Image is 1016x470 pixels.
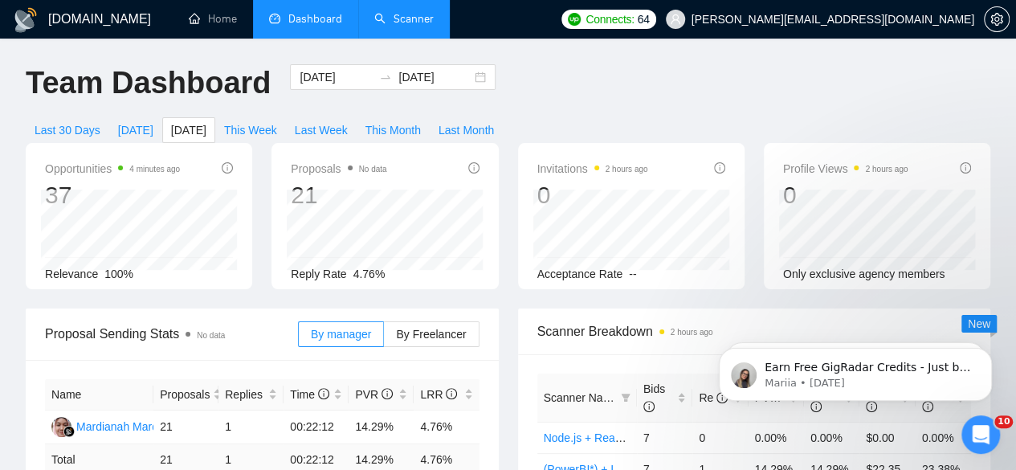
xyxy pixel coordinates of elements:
[537,180,648,210] div: 0
[396,328,466,341] span: By Freelancer
[643,401,655,412] span: info-circle
[153,411,218,444] td: 21
[414,411,479,444] td: 4.76%
[353,268,386,280] span: 4.76%
[568,13,581,26] img: upwork-logo.png
[544,431,679,444] a: Node.js + React.js (Expert)
[537,159,648,178] span: Invitations
[45,159,180,178] span: Opportunities
[586,10,634,28] span: Connects:
[714,162,725,174] span: info-circle
[984,6,1010,32] button: setting
[994,415,1013,428] span: 10
[865,165,908,174] time: 2 hours ago
[643,382,665,413] span: Bids
[374,12,434,26] a: searchScanner
[76,418,186,435] div: Mardianah Mardianah
[311,328,371,341] span: By manager
[291,268,346,280] span: Reply Rate
[291,159,386,178] span: Proposals
[51,417,71,437] img: MM
[290,388,328,401] span: Time
[218,379,284,411] th: Replies
[468,162,479,174] span: info-circle
[985,13,1009,26] span: setting
[153,379,218,411] th: Proposals
[162,117,215,143] button: [DATE]
[382,388,393,399] span: info-circle
[804,422,859,453] td: 0.00%
[218,411,284,444] td: 1
[224,121,277,139] span: This Week
[618,386,634,410] span: filter
[189,12,237,26] a: homeHome
[295,121,348,139] span: Last Week
[379,71,392,84] span: to
[109,117,162,143] button: [DATE]
[783,268,945,280] span: Only exclusive agency members
[916,422,971,453] td: 0.00%
[621,393,630,403] span: filter
[430,117,503,143] button: Last Month
[288,12,342,26] span: Dashboard
[537,321,972,341] span: Scanner Breakdown
[197,331,225,340] span: No data
[13,7,39,33] img: logo
[637,422,692,453] td: 7
[45,379,153,411] th: Name
[671,328,713,337] time: 2 hours ago
[439,121,494,139] span: Last Month
[749,422,804,453] td: 0.00%
[286,117,357,143] button: Last Week
[171,121,206,139] span: [DATE]
[695,314,1016,427] iframe: Intercom notifications message
[215,117,286,143] button: This Week
[355,388,393,401] span: PVR
[160,386,210,403] span: Proposals
[104,268,133,280] span: 100%
[960,162,971,174] span: info-circle
[365,121,421,139] span: This Month
[45,268,98,280] span: Relevance
[63,426,75,437] img: gigradar-bm.png
[45,324,298,344] span: Proposal Sending Stats
[318,388,329,399] span: info-circle
[26,117,109,143] button: Last 30 Days
[859,422,915,453] td: $0.00
[446,388,457,399] span: info-circle
[670,14,681,25] span: user
[638,10,650,28] span: 64
[961,415,1000,454] iframe: Intercom live chat
[420,388,457,401] span: LRR
[222,162,233,174] span: info-circle
[45,180,180,210] div: 37
[692,422,748,453] td: 0
[379,71,392,84] span: swap-right
[129,165,180,174] time: 4 minutes ago
[300,68,373,86] input: Start date
[537,268,623,280] span: Acceptance Rate
[606,165,648,174] time: 2 hours ago
[225,386,265,403] span: Replies
[783,180,908,210] div: 0
[544,391,618,404] span: Scanner Name
[35,121,100,139] span: Last 30 Days
[51,419,186,432] a: MMMardianah Mardianah
[284,411,349,444] td: 00:22:12
[783,159,908,178] span: Profile Views
[269,13,280,24] span: dashboard
[984,13,1010,26] a: setting
[398,68,471,86] input: End date
[291,180,386,210] div: 21
[349,411,414,444] td: 14.29%
[118,121,153,139] span: [DATE]
[359,165,387,174] span: No data
[357,117,430,143] button: This Month
[26,64,271,102] h1: Team Dashboard
[629,268,636,280] span: --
